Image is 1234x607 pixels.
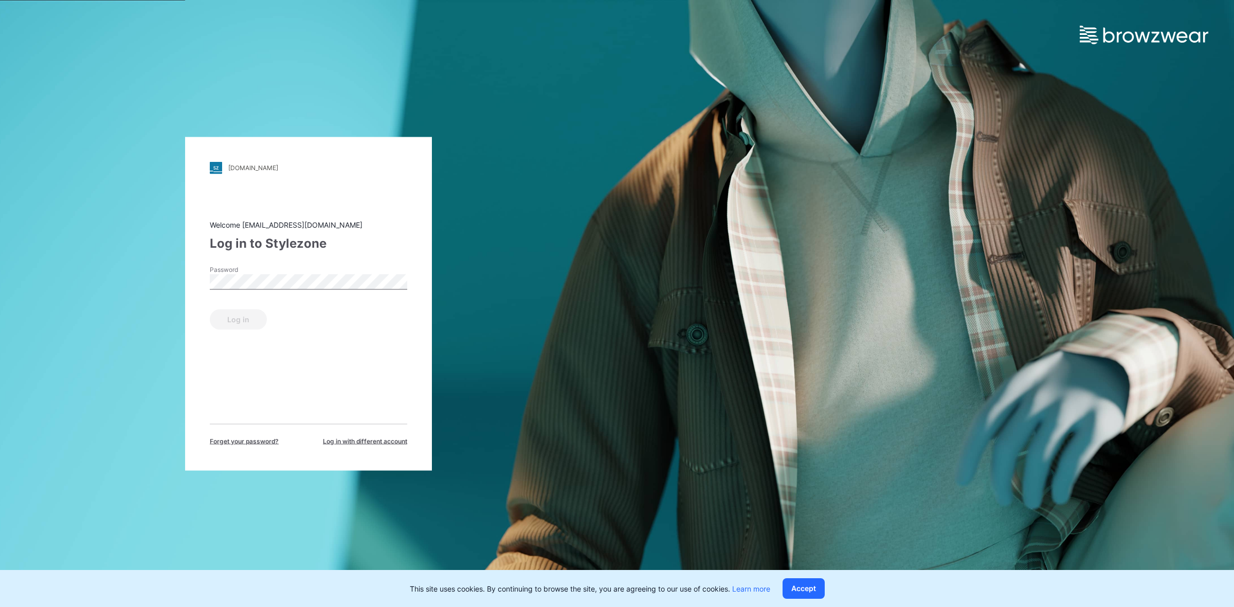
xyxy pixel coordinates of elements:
p: This site uses cookies. By continuing to browse the site, you are agreeing to our use of cookies. [410,583,770,594]
img: browzwear-logo.e42bd6dac1945053ebaf764b6aa21510.svg [1080,26,1208,44]
div: Welcome [EMAIL_ADDRESS][DOMAIN_NAME] [210,219,407,230]
span: Log in with different account [323,436,407,446]
label: Password [210,265,282,274]
button: Accept [783,578,825,599]
a: Learn more [732,584,770,593]
div: Log in to Stylezone [210,234,407,252]
img: stylezone-logo.562084cfcfab977791bfbf7441f1a819.svg [210,161,222,174]
div: [DOMAIN_NAME] [228,164,278,172]
span: Forget your password? [210,436,279,446]
a: [DOMAIN_NAME] [210,161,407,174]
